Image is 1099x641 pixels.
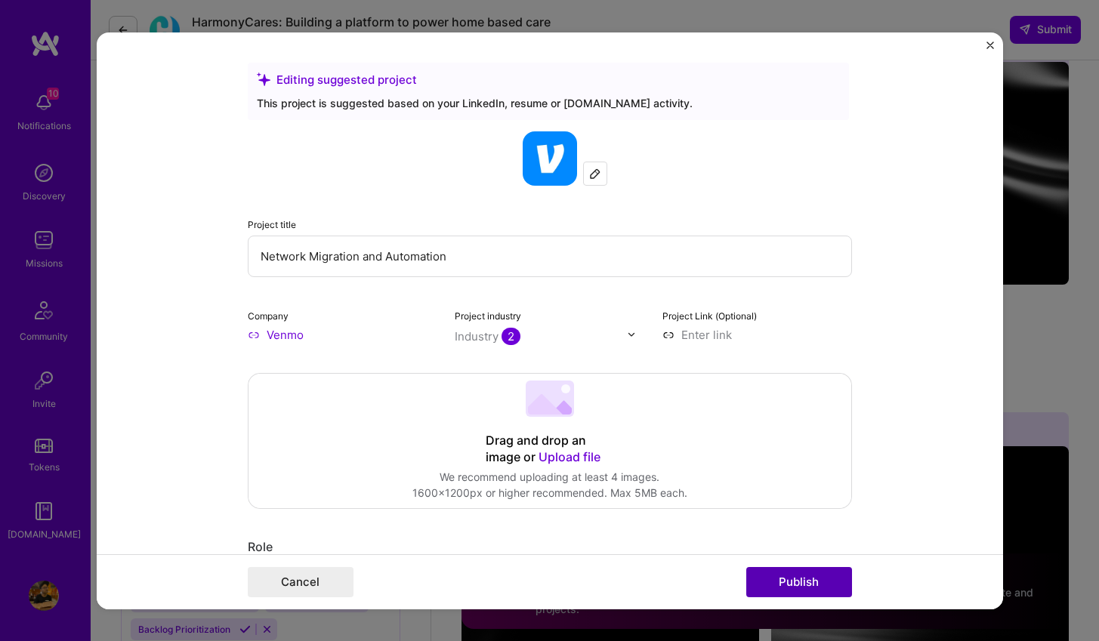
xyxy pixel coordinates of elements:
input: Enter link [662,326,852,342]
div: This project is suggested based on your LinkedIn, resume or [DOMAIN_NAME] activity. [257,94,840,110]
img: Company logo [523,131,577,185]
span: 2 [502,327,520,344]
span: Upload file [539,448,600,464]
div: Industry [455,328,520,344]
label: Project Link (Optional) [662,310,757,321]
input: Enter name or website [248,326,437,342]
label: Project industry [455,310,521,321]
label: Company [248,310,289,321]
label: Project title [248,218,296,230]
button: Publish [746,567,852,597]
div: We recommend uploading at least 4 images. [412,469,687,485]
div: Editing suggested project [257,71,840,87]
img: Edit [589,167,601,179]
div: Role [248,538,852,554]
div: Drag and drop an image or Upload fileWe recommend uploading at least 4 images.1600x1200px or high... [248,372,852,508]
i: icon SuggestedTeams [257,72,270,86]
button: Cancel [248,567,353,597]
input: Enter the name of the project [248,235,852,276]
button: Close [986,41,994,57]
img: drop icon [627,330,636,339]
div: Drag and drop an image or [486,433,614,466]
div: 1600x1200px or higher recommended. Max 5MB each. [412,485,687,501]
div: Edit [584,162,607,184]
